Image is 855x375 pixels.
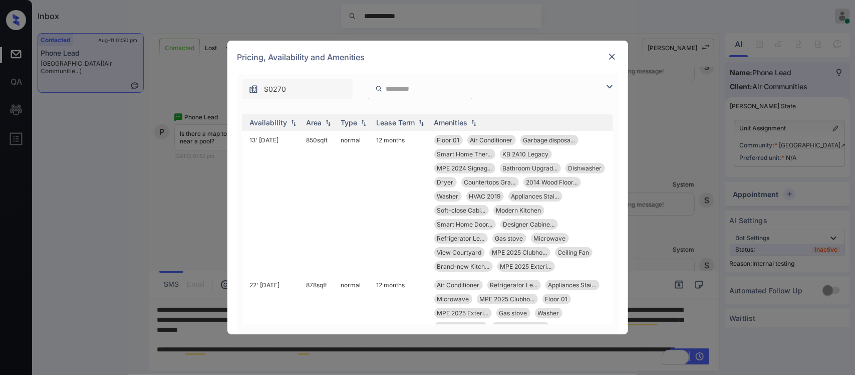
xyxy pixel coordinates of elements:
span: MPE 2025 Exteri... [500,263,552,270]
td: 13' [DATE] [246,131,303,276]
span: Washer [437,193,459,200]
span: Gas stove [495,235,523,242]
span: Designer Cabine... [503,221,555,228]
span: MPE 2025 Clubho... [492,249,547,256]
span: HVAC 2019 [469,193,501,200]
span: Bathroom Upgrad... [503,164,558,172]
img: sorting [359,119,369,126]
span: Soft-close Cabi... [437,207,486,214]
span: Appliances Stai... [548,281,597,289]
span: MPE 2025 Clubho... [480,295,535,303]
span: Designer Cabine... [495,323,546,331]
span: Brand-new Kitch... [437,263,490,270]
span: Smart Home Ther... [437,150,492,158]
div: Pricing, Availability and Amenities [227,41,628,74]
span: Dishwasher [568,164,602,172]
div: Area [307,118,322,127]
span: Appliances Stai... [511,193,559,200]
span: Refrigerator Le... [437,235,485,242]
span: 2014 Wood Floor... [526,178,578,186]
span: S0270 [264,84,287,95]
span: Air Conditioner [437,281,480,289]
div: Lease Term [377,118,415,127]
span: Microwave [437,295,469,303]
span: Air Conditioner [470,136,513,144]
span: Microwave [534,235,566,242]
img: sorting [323,119,333,126]
div: Amenities [434,118,468,127]
span: MPE 2024 Signag... [437,164,492,172]
span: Dryer [437,178,454,186]
div: Availability [250,118,288,127]
img: close [607,52,617,62]
span: KB 2A10 Legacy [503,150,549,158]
span: Garbage disposa... [523,136,576,144]
img: icon-zuma [375,84,383,93]
img: sorting [469,119,479,126]
img: icon-zuma [248,84,258,94]
img: sorting [289,119,299,126]
span: Modern Kitchen [496,207,541,214]
span: KB 2A20 Legacy [437,323,484,331]
span: Refrigerator Le... [490,281,538,289]
img: icon-zuma [604,81,616,93]
td: 850 sqft [303,131,337,276]
span: View Courtyard [437,249,482,256]
span: Countertops Gra... [464,178,516,186]
span: MPE 2025 Exteri... [437,309,489,317]
span: Smart Home Door... [437,221,493,228]
div: Type [341,118,358,127]
td: normal [337,131,373,276]
span: Gas stove [499,309,527,317]
span: Floor 01 [437,136,460,144]
img: sorting [416,119,426,126]
span: Floor 01 [545,295,568,303]
td: 12 months [373,131,430,276]
span: Ceiling Fan [558,249,590,256]
span: Washer [538,309,559,317]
